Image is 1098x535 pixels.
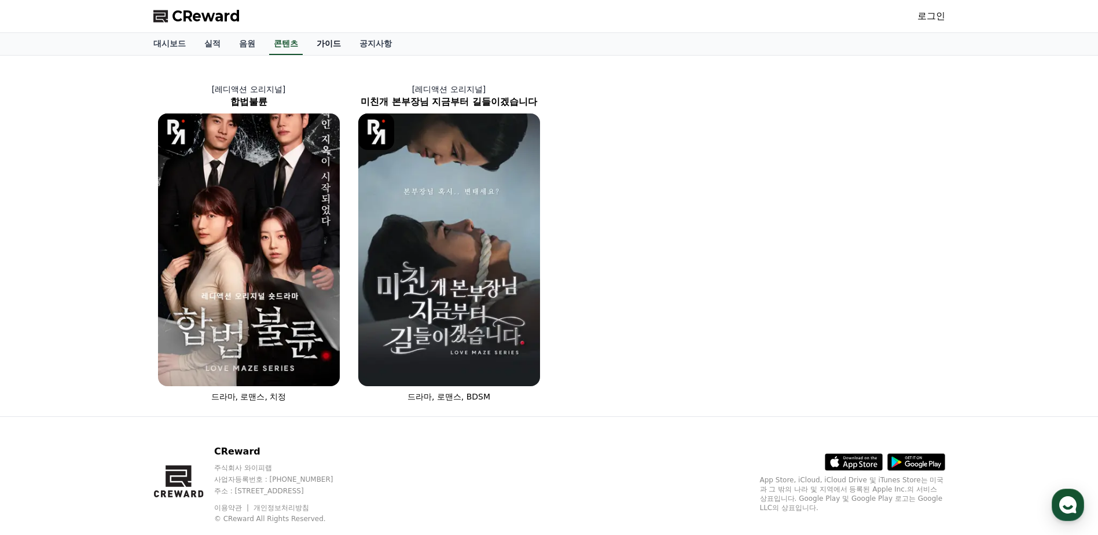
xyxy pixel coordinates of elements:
[254,504,309,512] a: 개인정보처리방침
[76,367,149,396] a: 대화
[214,445,355,459] p: CReward
[269,33,303,55] a: 콘텐츠
[149,95,349,109] h2: 합법불륜
[36,384,43,394] span: 홈
[195,33,230,55] a: 실적
[350,33,401,55] a: 공지사항
[407,392,490,401] span: 드라마, 로맨스, BDSM
[358,113,540,386] img: 미친개 본부장님 지금부터 길들이겠습니다
[172,7,240,25] span: CReward
[349,74,549,412] a: [레디액션 오리지널] 미친개 본부장님 지금부터 길들이겠습니다 미친개 본부장님 지금부터 길들이겠습니다 [object Object] Logo 드라마, 로맨스, BDSM
[106,385,120,394] span: 대화
[153,7,240,25] a: CReward
[149,367,222,396] a: 설정
[179,384,193,394] span: 설정
[214,475,355,484] p: 사업자등록번호 : [PHONE_NUMBER]
[211,392,287,401] span: 드라마, 로맨스, 치정
[349,83,549,95] p: [레디액션 오리지널]
[144,33,195,55] a: 대시보드
[349,95,549,109] h2: 미친개 본부장님 지금부터 길들이겠습니다
[158,113,340,386] img: 합법불륜
[149,83,349,95] p: [레디액션 오리지널]
[760,475,945,512] p: App Store, iCloud, iCloud Drive 및 iTunes Store는 미국과 그 밖의 나라 및 지역에서 등록된 Apple Inc.의 서비스 상표입니다. Goo...
[307,33,350,55] a: 가이드
[214,514,355,523] p: © CReward All Rights Reserved.
[214,486,355,496] p: 주소 : [STREET_ADDRESS]
[358,113,395,150] img: [object Object] Logo
[214,504,251,512] a: 이용약관
[230,33,265,55] a: 음원
[214,463,355,472] p: 주식회사 와이피랩
[917,9,945,23] a: 로그인
[149,74,349,412] a: [레디액션 오리지널] 합법불륜 합법불륜 [object Object] Logo 드라마, 로맨스, 치정
[158,113,194,150] img: [object Object] Logo
[3,367,76,396] a: 홈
